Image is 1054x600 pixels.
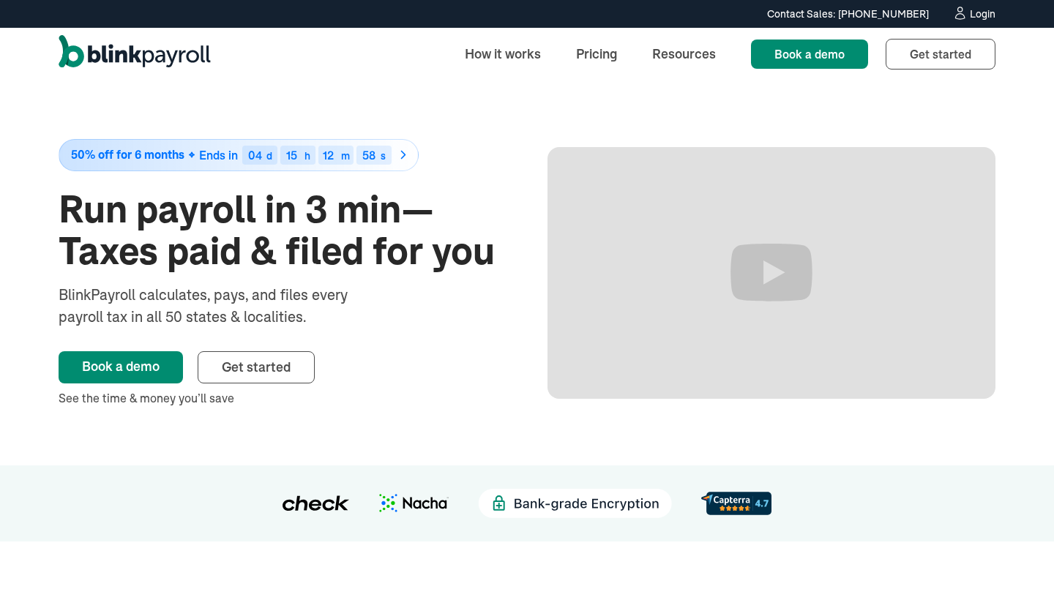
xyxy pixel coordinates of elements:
[751,40,868,69] a: Book a demo
[381,151,386,161] div: s
[886,39,995,70] a: Get started
[640,38,728,70] a: Resources
[222,359,291,375] span: Get started
[71,149,184,161] span: 50% off for 6 months
[59,284,386,328] div: BlinkPayroll calculates, pays, and files every payroll tax in all 50 states & localities.
[453,38,553,70] a: How it works
[248,148,262,162] span: 04
[701,492,771,514] img: d56c0860-961d-46a8-819e-eda1494028f8.svg
[199,148,238,162] span: Ends in
[59,139,507,171] a: 50% off for 6 monthsEnds in04d15h12m58s
[547,147,995,399] iframe: Run Payroll in 3 min with BlinkPayroll
[774,47,845,61] span: Book a demo
[564,38,629,70] a: Pricing
[59,351,183,383] a: Book a demo
[59,35,211,73] a: home
[952,6,995,22] a: Login
[362,148,375,162] span: 58
[286,148,297,162] span: 15
[970,9,995,19] div: Login
[304,151,310,161] div: h
[266,151,272,161] div: d
[767,7,929,22] div: Contact Sales: [PHONE_NUMBER]
[910,47,971,61] span: Get started
[198,351,315,383] a: Get started
[323,148,334,162] span: 12
[59,389,507,407] div: See the time & money you’ll save
[59,189,507,272] h1: Run payroll in 3 min—Taxes paid & filed for you
[341,151,350,161] div: m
